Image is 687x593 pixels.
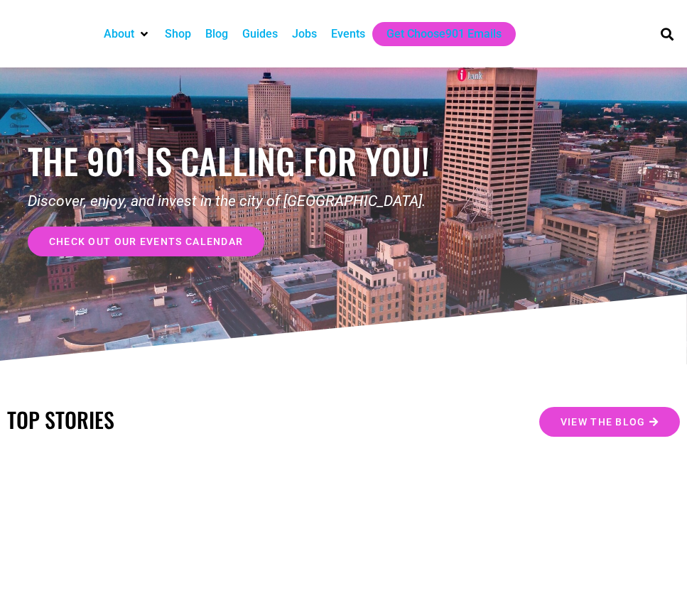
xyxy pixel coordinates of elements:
[165,26,191,43] a: Shop
[28,227,265,256] a: check out our events calendar
[242,26,278,43] a: Guides
[49,236,244,246] span: check out our events calendar
[28,140,550,182] h1: the 901 is calling for you!
[655,22,678,45] div: Search
[97,22,641,46] nav: Main nav
[28,190,550,213] p: Discover, enjoy, and invest in the city of [GEOGRAPHIC_DATA].
[331,26,365,43] a: Events
[205,26,228,43] a: Blog
[386,26,502,43] a: Get Choose901 Emails
[539,407,680,437] a: View the Blog
[97,22,158,46] div: About
[292,26,317,43] a: Jobs
[561,417,646,427] span: View the Blog
[7,407,337,432] h2: TOP STORIES
[104,26,134,43] a: About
